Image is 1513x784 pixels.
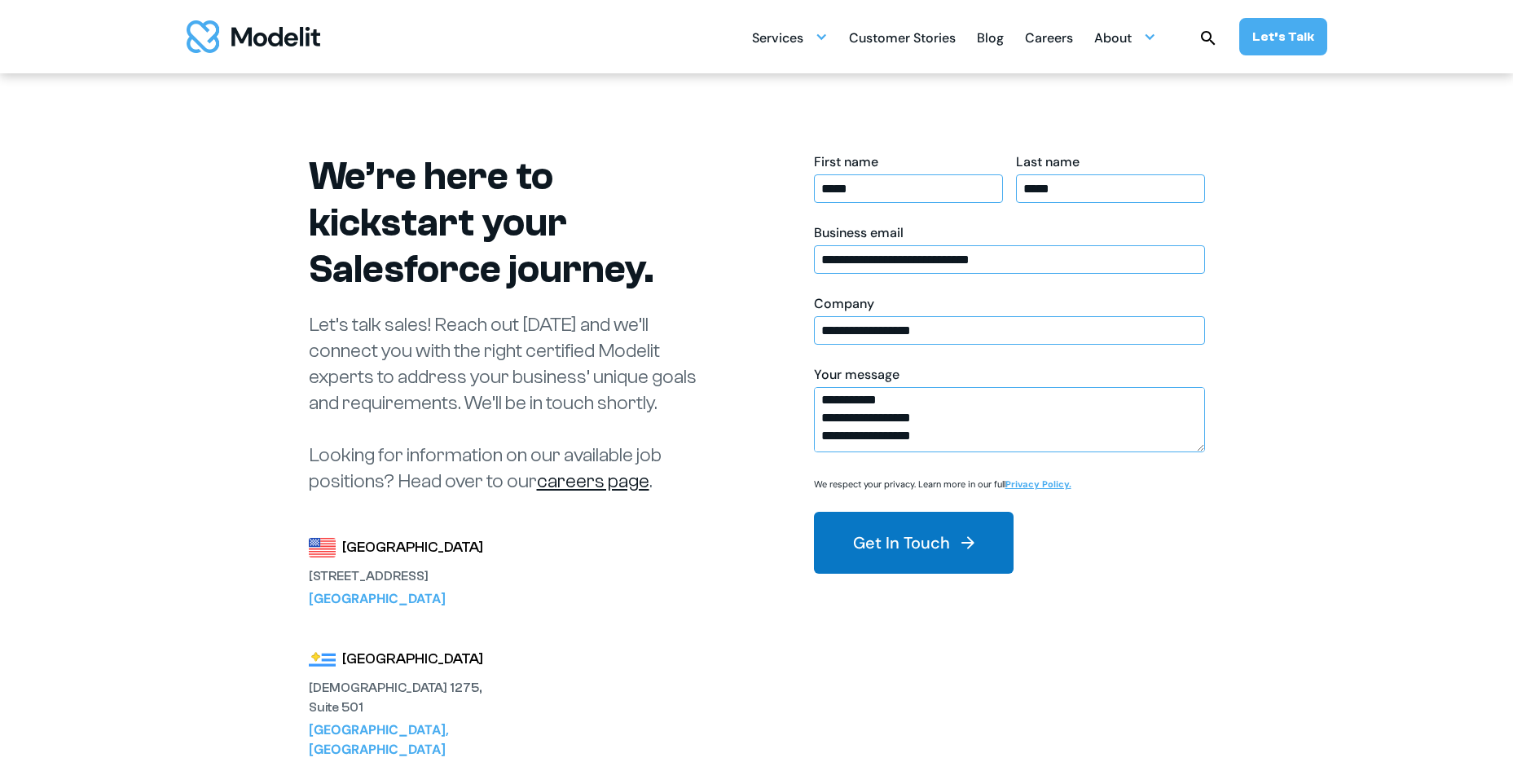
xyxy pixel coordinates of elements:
[853,531,950,554] div: Get In Touch
[1094,21,1156,53] div: About
[814,512,1014,574] button: Get In Touch
[1252,28,1314,46] div: Let’s Talk
[309,589,488,609] div: [GEOGRAPHIC_DATA]
[849,21,956,53] a: Customer Stories
[309,566,488,586] div: [STREET_ADDRESS]
[187,20,320,53] a: home
[977,24,1004,55] div: Blog
[814,153,1003,171] div: First name
[309,678,488,717] div: [DEMOGRAPHIC_DATA] 1275, Suite 501
[958,533,978,553] img: arrow right
[309,720,488,760] div: [GEOGRAPHIC_DATA], [GEOGRAPHIC_DATA]
[537,470,649,492] a: careers page
[814,366,1205,384] div: Your message
[814,224,1205,242] div: Business email
[1025,24,1073,55] div: Careers
[849,24,956,55] div: Customer Stories
[342,536,483,559] div: [GEOGRAPHIC_DATA]
[309,312,716,495] p: Let’s talk sales! Reach out [DATE] and we’ll connect you with the right certified Modelit experts...
[1094,24,1132,55] div: About
[1016,153,1205,171] div: Last name
[309,153,716,293] h1: We’re here to kickstart your Salesforce journey.
[814,478,1071,491] p: We respect your privacy. Learn more in our full
[1005,478,1071,490] a: Privacy Policy.
[1239,18,1327,55] a: Let’s Talk
[752,24,803,55] div: Services
[814,295,1205,313] div: Company
[342,648,483,671] div: [GEOGRAPHIC_DATA]
[1025,21,1073,53] a: Careers
[752,21,828,53] div: Services
[187,20,320,53] img: modelit logo
[977,21,1004,53] a: Blog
